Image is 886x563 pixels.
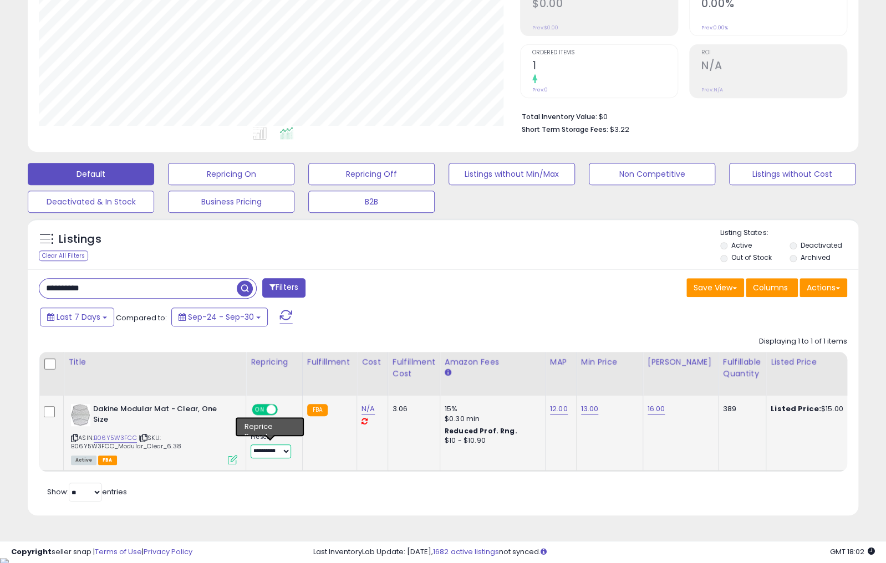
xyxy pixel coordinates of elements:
b: Short Term Storage Fees: [522,125,608,134]
div: Fulfillable Quantity [723,356,761,380]
div: $15.00 [771,404,863,414]
span: | SKU: B06Y5W3FCC_Modular_Clear_6.38 [71,433,181,450]
a: 1682 active listings [433,546,498,557]
button: Repricing Off [308,163,435,185]
label: Active [731,240,751,250]
button: Filters [262,278,305,298]
button: Business Pricing [168,191,294,213]
button: Listings without Cost [729,163,856,185]
b: Listed Price: [771,403,821,414]
div: Clear All Filters [39,250,88,261]
div: MAP [550,356,572,368]
button: Repricing On [168,163,294,185]
div: ASIN: [71,404,237,463]
a: Terms of Use [95,546,142,557]
a: N/A [361,403,375,414]
a: 13.00 [581,403,599,414]
div: Fulfillment [307,356,352,368]
span: Compared to: [116,313,167,323]
button: Deactivated & In Stock [28,191,154,213]
a: Privacy Policy [144,546,192,557]
small: Prev: $0.00 [532,24,558,31]
div: $10 - $10.90 [445,436,537,446]
h2: N/A [701,59,847,74]
a: B06Y5W3FCC [94,433,137,443]
span: Ordered Items [532,50,678,56]
a: 16.00 [648,403,665,414]
b: Dakine Modular Mat - Clear, One Size [93,404,228,427]
div: Fulfillment Cost [393,356,435,380]
div: Preset: [251,433,294,458]
button: Actions [800,278,847,297]
button: Listings without Min/Max [449,163,575,185]
div: [PERSON_NAME] [648,356,714,368]
small: Prev: 0 [532,86,548,93]
span: ON [253,405,267,414]
div: 389 [723,404,757,414]
b: Reduced Prof. Rng. [445,426,517,436]
span: Show: entries [47,487,127,497]
div: Cost [361,356,383,368]
a: 12.00 [550,403,568,414]
button: Columns [746,278,798,297]
div: Last InventoryLab Update: [DATE], not synced. [313,547,875,557]
span: Columns [753,282,788,293]
button: B2B [308,191,435,213]
div: seller snap | | [11,547,192,557]
button: Save View [686,278,744,297]
button: Non Competitive [589,163,715,185]
h5: Listings [59,232,101,247]
div: 3.06 [393,404,431,414]
div: Amazon Fees [445,356,541,368]
button: Sep-24 - Sep-30 [171,308,268,326]
span: $3.22 [610,124,629,135]
p: Listing States: [720,228,858,238]
span: FBA [98,455,117,465]
div: Title [68,356,241,368]
div: Min Price [581,356,638,368]
span: Sep-24 - Sep-30 [188,311,254,323]
div: Displaying 1 to 1 of 1 items [759,336,847,347]
div: Amazon AI * [251,421,294,431]
label: Out of Stock [731,253,771,262]
small: Amazon Fees. [445,368,451,378]
span: 2025-10-8 18:02 GMT [830,546,875,557]
label: Deactivated [800,240,842,250]
div: Repricing [251,356,298,368]
h2: 1 [532,59,678,74]
small: Prev: N/A [701,86,723,93]
span: ROI [701,50,847,56]
img: 31kwYaa5H+L._SL40_.jpg [71,404,90,426]
span: Last 7 Days [57,311,100,323]
span: All listings currently available for purchase on Amazon [71,455,96,465]
button: Last 7 Days [40,308,114,326]
li: $0 [522,109,839,122]
small: Prev: 0.00% [701,24,728,31]
span: OFF [276,405,294,414]
div: 15% [445,404,537,414]
button: Default [28,163,154,185]
b: Total Inventory Value: [522,112,597,121]
strong: Copyright [11,546,52,557]
div: Listed Price [771,356,867,368]
div: $0.30 min [445,414,537,424]
small: FBA [307,404,328,416]
label: Archived [800,253,830,262]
